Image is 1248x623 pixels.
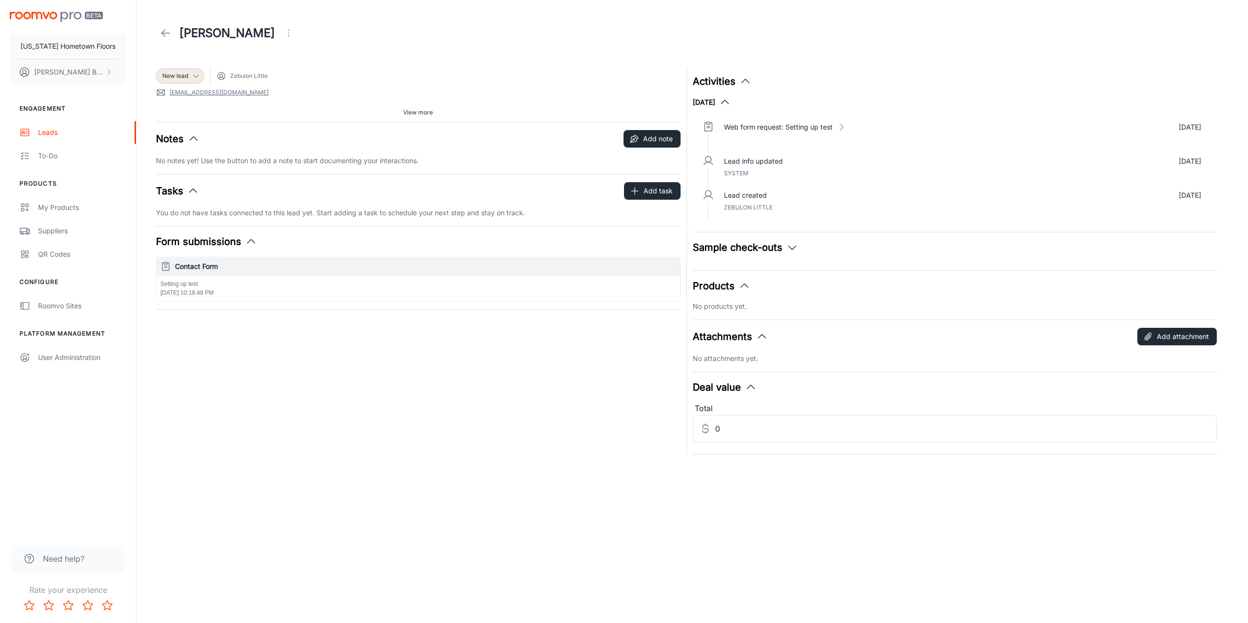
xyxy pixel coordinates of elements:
[693,240,798,255] button: Sample check-outs
[10,34,126,59] button: [US_STATE] Hometown Floors
[38,202,126,213] div: My Products
[170,88,269,97] a: [EMAIL_ADDRESS][DOMAIN_NAME]
[20,41,116,52] p: [US_STATE] Hometown Floors
[10,59,126,85] button: [PERSON_NAME] Boring
[38,127,126,138] div: Leads
[1179,122,1201,132] p: [DATE]
[156,132,199,146] button: Notes
[279,23,298,43] button: Open menu
[693,96,731,108] button: [DATE]
[160,289,214,296] span: [DATE] 10:18:48 PM
[38,226,126,236] div: Suppliers
[693,301,1217,312] p: No products yet.
[38,352,126,363] div: User Administration
[34,67,103,77] p: [PERSON_NAME] Boring
[38,249,126,260] div: QR Codes
[693,353,1217,364] p: No attachments yet.
[693,74,751,89] button: Activities
[399,105,437,120] button: View more
[693,380,757,395] button: Deal value
[38,301,126,311] div: Roomvo Sites
[724,170,748,177] span: System
[1137,328,1217,345] button: Add attachment
[693,279,750,293] button: Products
[724,156,783,167] p: Lead info updated
[156,257,680,301] button: Contact FormSetting up test[DATE] 10:18:48 PM
[624,182,681,200] button: Add task
[724,204,773,211] span: Zebulon Little
[162,72,188,80] span: New lead
[624,130,681,148] button: Add note
[10,12,103,22] img: Roomvo PRO Beta
[175,261,676,272] h6: Contact Form
[156,234,257,249] button: Form submissions
[693,402,1217,415] div: Total
[693,329,768,344] button: Attachments
[724,190,767,201] p: Lead created
[715,415,1217,442] input: Estimated deal value
[724,122,833,132] p: Web form request: Setting up test
[156,184,199,198] button: Tasks
[156,155,681,166] p: No notes yet! Use the button to add a note to start documenting your interactions.
[38,151,126,161] div: To-do
[160,280,676,288] p: Setting up test
[156,208,681,218] p: You do not have tasks connected to this lead yet. Start adding a task to schedule your next step ...
[403,108,433,117] span: View more
[1179,190,1201,201] p: [DATE]
[179,24,275,42] h1: [PERSON_NAME]
[156,68,204,84] div: New lead
[230,72,268,80] span: Zebulon Little
[1179,156,1201,167] p: [DATE]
